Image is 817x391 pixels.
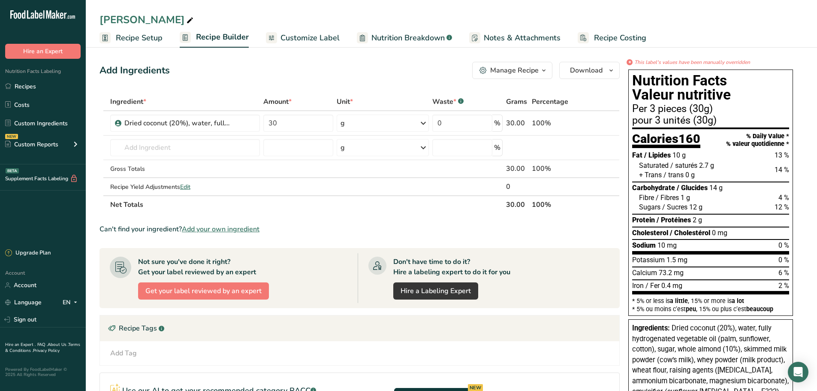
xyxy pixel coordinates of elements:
div: Not sure you've done it right? Get your label reviewed by an expert [138,257,256,277]
span: / Fibres [656,194,679,202]
span: Unit [337,97,353,107]
span: 6 % [778,269,789,277]
span: Sugars [639,203,660,211]
div: g [341,118,345,128]
span: + Trans [639,171,662,179]
a: About Us . [48,342,68,348]
th: Net Totals [109,195,504,213]
span: Protein [632,216,655,224]
span: 2.7 g [699,161,714,170]
th: 100% [530,195,581,213]
span: Ingredient [110,97,146,107]
div: NEW [5,134,18,139]
span: beaucoup [746,306,773,312]
span: Add your own ingredient [182,224,259,234]
div: [PERSON_NAME] [99,12,195,27]
span: Nutrition Breakdown [371,32,445,44]
input: Add Ingredient [110,139,260,156]
span: 73.2 mg [659,269,684,277]
span: 0 % [778,241,789,249]
a: Recipe Builder [180,27,249,48]
span: Saturated [639,161,669,170]
span: Recipe Setup [116,32,163,44]
div: Add Ingredients [99,64,170,78]
span: Grams [506,97,527,107]
div: * 5% ou moins c’est , 15% ou plus c’est [632,306,789,312]
div: g [341,142,345,153]
span: / Protéines [657,216,691,224]
span: 1 g [681,194,690,202]
div: 0 [506,182,528,192]
span: Ingredients: [632,324,670,332]
span: 2 % [778,282,789,290]
span: 10 mg [657,241,677,249]
span: 0 % [778,256,789,264]
div: Waste [432,97,464,107]
span: / trans [663,171,684,179]
span: Fat [632,151,642,159]
h1: Nutrition Facts Valeur nutritive [632,73,789,102]
div: Custom Reports [5,140,58,149]
button: Download [559,62,620,79]
div: Powered By FoodLabelMaker © 2025 All Rights Reserved [5,367,81,377]
a: Terms & Conditions . [5,342,80,354]
span: 0 g [685,171,695,179]
span: Potassium [632,256,665,264]
div: Upgrade Plan [5,249,51,258]
div: EN [63,297,81,308]
section: * 5% or less is , 15% or more is [632,294,789,312]
div: Calories [632,133,700,149]
span: / Glucides [677,184,708,192]
span: Percentage [532,97,568,107]
div: 100% [532,118,579,128]
div: Open Intercom Messenger [788,362,808,382]
a: Hire an Expert . [5,342,36,348]
span: 4 % [778,194,789,202]
span: 0 mg [712,229,727,237]
span: 2 g [693,216,702,224]
div: 30.00 [506,164,528,174]
span: Notes & Attachments [484,32,561,44]
span: 12 % [775,203,789,211]
span: Download [570,65,603,76]
a: Recipe Costing [578,28,646,48]
span: / Lipides [644,151,671,159]
a: Language [5,295,42,310]
div: BETA [6,168,19,173]
div: % Daily Value * % valeur quotidienne * [726,133,789,148]
div: Add Tag [110,348,137,358]
th: 30.00 [504,195,530,213]
div: Don't have time to do it? Hire a labeling expert to do it for you [393,257,510,277]
span: Get your label reviewed by an expert [145,286,262,296]
span: Edit [180,183,190,191]
span: / Sucres [662,203,687,211]
div: Recipe Tags [100,315,619,341]
span: Calcium [632,269,657,277]
span: / Cholestérol [670,229,710,237]
div: Dried coconut (20%), water, fully hydrogenated vegetable oil (palm, sunflower, cotton), sugar, wh... [124,118,232,128]
div: Can't find your ingredient? [99,224,620,234]
span: 12 g [689,203,702,211]
div: Per 3 pieces (30g) [632,104,789,114]
span: Carbohydrate [632,184,675,192]
a: Nutrition Breakdown [357,28,452,48]
span: a lot [732,297,744,304]
button: Get your label reviewed by an expert [138,282,269,300]
span: / saturés [670,161,697,170]
a: FAQ . [37,342,48,348]
div: 30.00 [506,118,528,128]
div: Recipe Yield Adjustments [110,182,260,191]
a: Hire a Labeling Expert [393,282,478,300]
div: pour 3 unités (30g) [632,115,789,126]
span: 160 [678,131,700,146]
i: This label's values have been manually overridden [634,58,750,66]
span: a little [670,297,688,304]
span: 13 % [775,151,789,159]
a: Notes & Attachments [469,28,561,48]
span: Recipe Costing [594,32,646,44]
span: 14 % [775,166,789,174]
div: Gross Totals [110,164,260,173]
span: Fibre [639,194,654,202]
span: 14 g [709,184,723,192]
span: 0.4 mg [661,282,682,290]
